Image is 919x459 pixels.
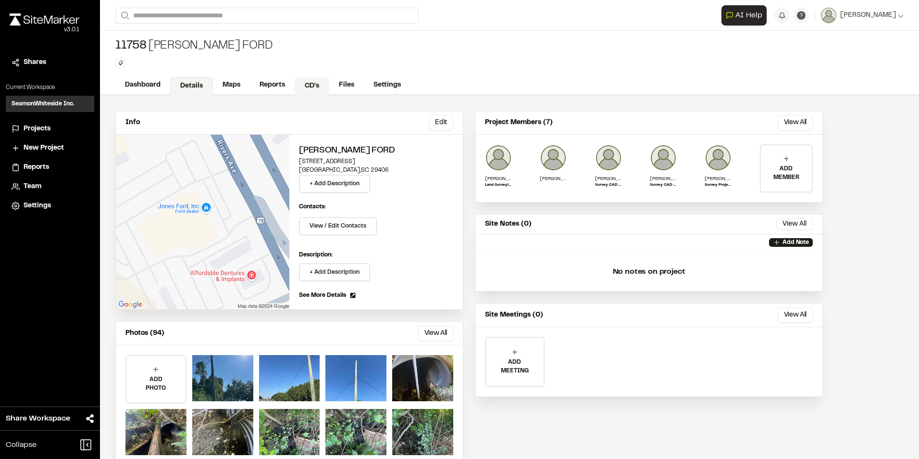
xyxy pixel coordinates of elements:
h2: [PERSON_NAME] Ford [299,144,453,157]
span: New Project [24,143,64,153]
span: See More Details [299,291,346,300]
img: User [821,8,836,23]
span: Settings [24,201,51,211]
p: Survey CAD Technician I [595,182,622,188]
span: Shares [24,57,46,68]
p: Site Meetings (0) [485,310,543,320]
p: Survey CAD Technician III [650,182,677,188]
p: Photos (94) [125,328,164,339]
button: + Add Description [299,175,370,193]
span: Reports [24,162,49,173]
a: Reports [250,76,295,94]
p: Current Workspace [6,83,94,92]
button: Edit [429,115,453,130]
img: Mike Schmieder, PLS [485,144,512,171]
img: rebrand.png [10,13,79,25]
a: Reports [12,162,88,173]
img: Cliff Colwell [705,144,732,171]
a: Details [170,77,213,95]
p: Info [125,117,140,128]
button: View All [778,307,813,323]
a: Settings [364,76,410,94]
p: [PERSON_NAME] [705,175,732,182]
a: Maps [213,76,250,94]
p: [GEOGRAPHIC_DATA] , SC 29406 [299,166,453,175]
p: ADD MEETING [486,358,544,375]
p: [PERSON_NAME] [540,175,567,182]
p: [PERSON_NAME] [595,175,622,182]
a: CD's [295,77,329,95]
button: Search [115,8,133,24]
button: + Add Description [299,263,370,281]
span: Collapse [6,439,37,451]
p: ADD MEMBER [761,165,812,182]
a: Settings [12,201,88,211]
button: Edit Tags [115,58,126,68]
span: Projects [24,124,50,134]
p: [STREET_ADDRESS] [299,157,453,166]
p: [PERSON_NAME], PLS [485,175,512,182]
button: View All [778,115,813,130]
span: AI Help [735,10,762,21]
a: Projects [12,124,88,134]
p: ADD PHOTO [126,375,186,393]
a: Team [12,181,88,192]
h3: SeamonWhiteside Inc. [12,100,75,108]
img: Larry Marks [650,144,677,171]
p: Description: [299,251,453,259]
a: Files [329,76,364,94]
p: [PERSON_NAME] [650,175,677,182]
div: Open AI Assistant [721,5,770,25]
p: No notes on project [483,256,815,287]
span: 11758 [115,38,147,54]
button: View / Edit Contacts [299,217,377,235]
p: Add Note [782,238,809,247]
img: Bennett Whatcott [595,144,622,171]
a: Shares [12,57,88,68]
p: Project Members (7) [485,117,553,128]
a: New Project [12,143,88,153]
span: Share Workspace [6,413,70,424]
p: Survey Project Manager [705,182,732,188]
p: Site Notes (0) [485,219,532,229]
span: Team [24,181,41,192]
span: [PERSON_NAME] [840,10,896,21]
p: Contacts: [299,203,326,211]
button: View All [776,218,813,230]
a: Dashboard [115,76,170,94]
img: Joseph Boyatt [540,144,567,171]
div: [PERSON_NAME] Ford [115,38,273,54]
button: [PERSON_NAME] [821,8,904,23]
div: Oh geez...please don't... [10,25,79,34]
p: Land Surveying Team Leader [485,182,512,188]
button: View All [418,326,453,341]
button: Open AI Assistant [721,5,767,25]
